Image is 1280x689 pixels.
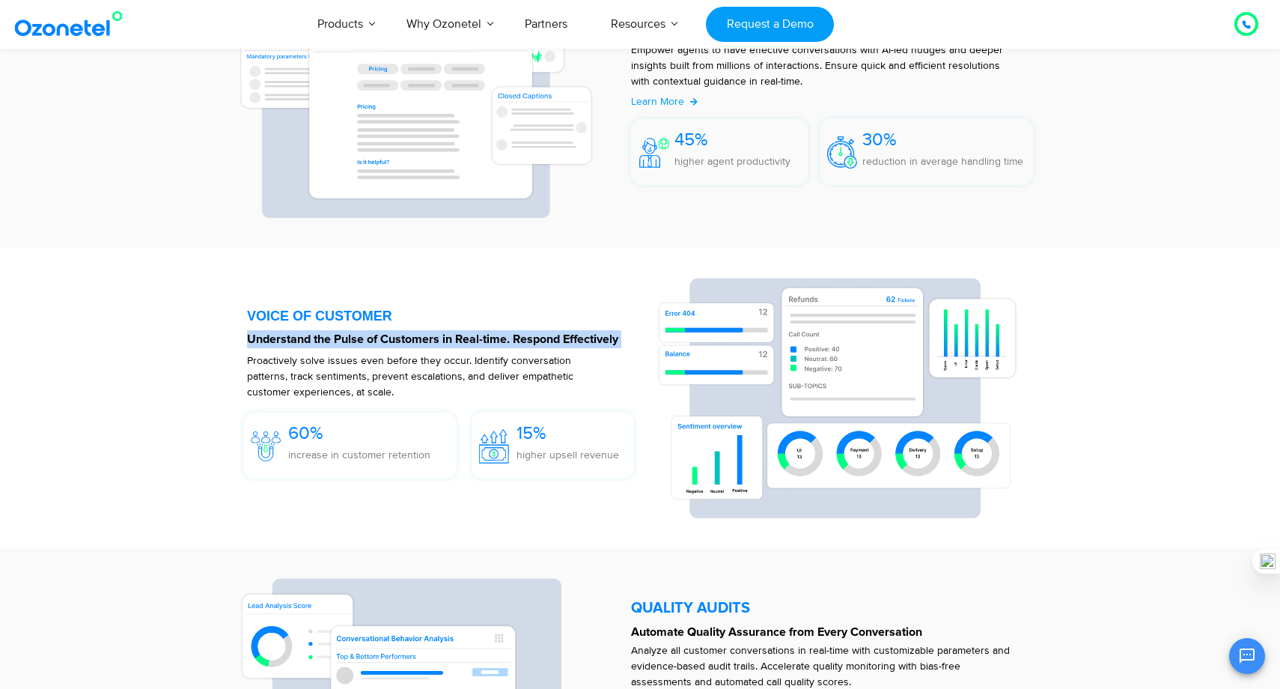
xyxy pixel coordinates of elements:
img: 30% [827,136,857,169]
span: 60% [288,422,323,444]
a: Request a Demo [706,7,834,42]
p: higher agent productivity [674,154,790,169]
span: 15% [516,422,546,444]
p: increase in customer retention [288,447,430,463]
img: one_i.png [1260,553,1276,569]
p: Proactively solve issues even before they occur. Identify conversation patterns, track sentiments... [247,353,604,400]
strong: Understand the Pulse of Customers in Real-time. Respond Effectively [247,333,618,345]
span: 45% [674,129,708,151]
img: 15% [479,429,509,463]
img: 60% [251,431,281,461]
a: Learn More [631,94,698,109]
h5: QUALITY AUDITS [631,601,1033,616]
span: 30% [862,129,897,151]
p: Empower agents to have effective conversations with AI-led nudges and deeper insights built from ... [631,42,1018,89]
img: 45% [639,138,669,168]
strong: Automate Quality Assurance from Every Conversation [631,626,922,638]
span: Learn More [631,95,684,108]
div: VOICE OF CUSTOMER [247,309,641,323]
p: reduction in average handling time [862,154,1023,169]
p: higher upsell revenue [516,447,619,463]
button: Open chat [1229,638,1265,674]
